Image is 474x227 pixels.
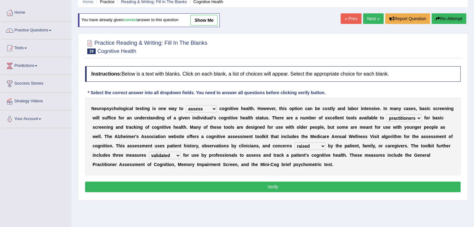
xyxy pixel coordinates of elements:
[204,115,207,120] b: d
[97,106,100,111] b: u
[321,115,323,120] b: f
[159,115,162,120] b: n
[174,106,177,111] b: y
[145,125,148,130] b: o
[263,115,266,120] b: u
[214,115,216,120] b: s
[359,115,361,120] b: a
[0,57,71,73] a: Predictions
[121,125,123,130] b: d
[283,106,285,111] b: i
[137,115,140,120] b: n
[230,106,231,111] b: i
[190,15,218,25] a: show me
[447,106,448,111] b: i
[99,125,102,130] b: e
[111,125,113,130] b: g
[340,106,343,111] b: n
[441,115,444,120] b: c
[375,106,377,111] b: v
[438,115,440,120] b: s
[323,106,325,111] b: c
[111,115,114,120] b: c
[227,106,230,111] b: n
[309,115,312,120] b: b
[314,115,316,120] b: r
[361,115,364,120] b: v
[303,115,306,120] b: u
[140,115,142,120] b: d
[416,106,417,111] b: ,
[295,115,298,120] b: a
[424,115,426,120] b: f
[174,115,176,120] b: a
[310,106,313,111] b: n
[122,115,124,120] b: r
[330,115,333,120] b: c
[335,115,336,120] b: l
[129,115,132,120] b: n
[422,106,424,111] b: a
[134,125,136,130] b: k
[258,115,259,120] b: t
[137,125,140,130] b: n
[235,115,238,120] b: e
[221,115,224,120] b: o
[146,115,149,120] b: s
[267,106,269,111] b: e
[346,115,348,120] b: t
[78,13,220,27] div: You have already given answer to this question
[349,106,352,111] b: a
[97,48,136,54] small: Cognitive Health
[110,115,111,120] b: i
[142,106,143,111] b: t
[240,115,243,120] b: h
[325,115,328,120] b: e
[226,115,229,120] b: n
[332,106,333,111] b: l
[328,106,330,111] b: s
[365,106,366,111] b: t
[340,115,342,120] b: n
[234,106,236,111] b: v
[91,106,94,111] b: N
[390,106,393,111] b: m
[107,115,109,120] b: f
[194,115,196,120] b: n
[404,106,406,111] b: c
[114,115,116,120] b: e
[93,115,96,120] b: w
[369,115,371,120] b: a
[203,115,204,120] b: i
[361,106,362,111] b: i
[199,115,200,120] b: i
[181,115,182,120] b: i
[435,106,438,111] b: c
[351,106,354,111] b: b
[433,106,435,111] b: s
[150,115,153,120] b: a
[394,106,396,111] b: a
[448,106,451,111] b: n
[182,115,185,120] b: v
[137,106,139,111] b: e
[440,115,441,120] b: i
[432,13,466,24] button: Re-Attempt
[318,106,320,111] b: e
[428,106,431,111] b: c
[85,90,328,96] div: * Select the correct answer into all dropdown fields. You need to answer all questions before cli...
[330,106,332,111] b: t
[256,115,258,120] b: s
[85,39,208,54] h2: Practice Reading & Writing: Fill In The Blanks
[380,106,381,111] b: .
[102,125,104,130] b: e
[232,106,234,111] b: i
[266,115,268,120] b: s
[408,106,411,111] b: s
[280,106,283,111] b: h
[435,115,438,120] b: a
[157,125,160,130] b: g
[383,106,385,111] b: I
[153,115,156,120] b: n
[102,115,104,120] b: s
